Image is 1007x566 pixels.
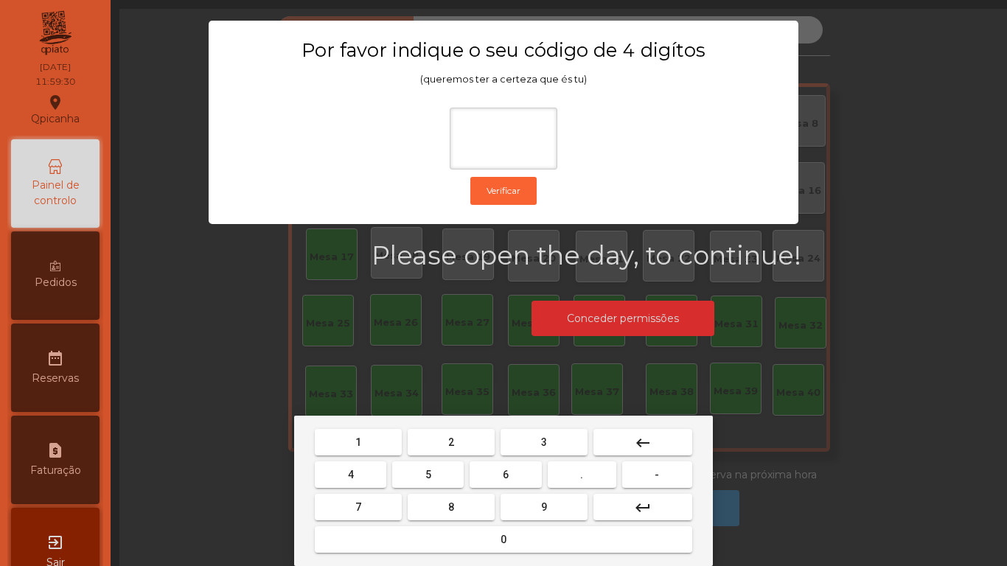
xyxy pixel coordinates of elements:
mat-icon: keyboard_backspace [634,434,652,452]
button: 5 [392,461,464,488]
button: 3 [501,429,588,455]
button: 0 [315,526,692,553]
button: 2 [408,429,495,455]
button: 8 [408,494,495,520]
span: 1 [355,436,361,448]
span: 3 [541,436,547,448]
button: Verificar [470,177,537,205]
span: 2 [448,436,454,448]
button: 7 [315,494,402,520]
mat-icon: keyboard_return [634,499,652,517]
button: 9 [501,494,588,520]
h3: Por favor indique o seu código de 4 digítos [237,38,770,62]
span: 4 [348,469,354,481]
span: 9 [541,501,547,513]
span: 6 [503,469,509,481]
span: (queremos ter a certeza que és tu) [420,74,587,85]
span: - [655,469,659,481]
button: 6 [470,461,541,488]
button: - [622,461,692,488]
button: 1 [315,429,402,455]
span: . [580,469,583,481]
span: 5 [425,469,431,481]
span: 7 [355,501,361,513]
button: . [548,461,616,488]
button: 4 [315,461,386,488]
span: 0 [501,534,506,545]
span: 8 [448,501,454,513]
